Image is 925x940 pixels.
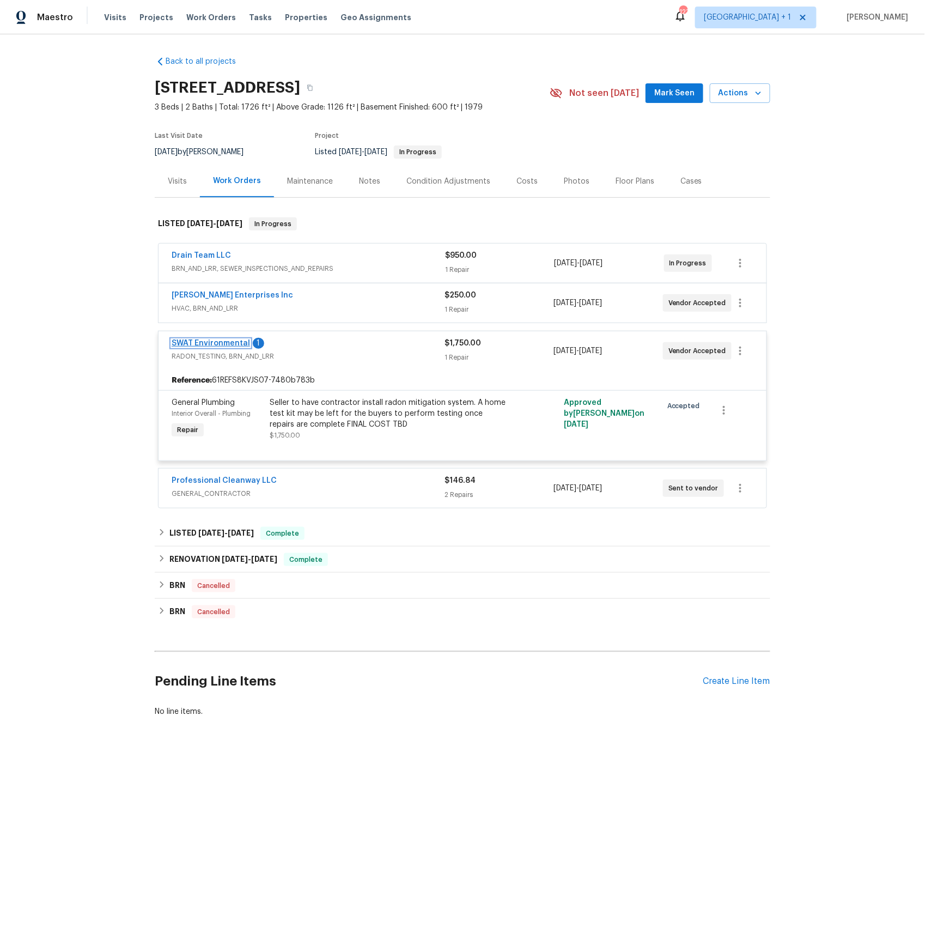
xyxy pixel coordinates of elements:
span: Geo Assignments [340,12,411,23]
span: [DATE] [554,299,577,307]
span: Complete [261,528,303,539]
span: $950.00 [445,252,477,259]
h2: Pending Line Items [155,656,703,707]
span: - [187,220,242,227]
span: RADON_TESTING, BRN_AND_LRR [172,351,445,362]
span: In Progress [250,219,296,229]
span: Cancelled [193,607,234,617]
span: [DATE] [364,148,387,156]
span: In Progress [395,149,441,155]
div: 1 Repair [445,304,553,315]
div: 1 Repair [445,264,555,275]
span: Sent to vendor [668,483,723,494]
div: Notes [359,176,380,187]
span: [DATE] [580,347,603,355]
div: 1 [253,338,264,349]
span: Actions [719,87,762,100]
div: No line items. [155,707,770,718]
span: Properties [285,12,327,23]
span: [PERSON_NAME] [843,12,909,23]
div: Cases [680,176,702,187]
div: LISTED [DATE]-[DATE]In Progress [155,207,770,241]
span: [DATE] [580,259,603,267]
h6: BRN [169,579,185,592]
span: Complete [285,554,327,565]
span: Project [315,132,339,139]
span: 3 Beds | 2 Baths | Total: 1726 ft² | Above Grade: 1126 ft² | Basement Finished: 600 ft² | 1979 [155,102,550,113]
span: [DATE] [216,220,242,227]
div: 1 Repair [445,352,553,363]
h6: BRN [169,605,185,618]
h6: RENOVATION [169,553,277,566]
span: - [554,345,603,356]
span: Not seen [DATE] [569,88,639,99]
span: In Progress [670,258,711,269]
button: Mark Seen [646,83,703,104]
span: Approved by [PERSON_NAME] on [564,399,644,428]
span: [DATE] [580,299,603,307]
span: Vendor Accepted [668,298,731,308]
h6: LISTED [158,217,242,231]
span: [GEOGRAPHIC_DATA] + 1 [704,12,792,23]
div: Create Line Item [703,676,770,687]
div: Maintenance [287,176,333,187]
span: Tasks [249,14,272,21]
span: Listed [315,148,442,156]
span: [DATE] [554,347,577,355]
a: Back to all projects [155,56,259,67]
span: [DATE] [198,529,224,537]
span: BRN_AND_LRR, SEWER_INSPECTIONS_AND_REPAIRS [172,263,445,274]
span: $250.00 [445,292,476,299]
a: [PERSON_NAME] Enterprises Inc [172,292,293,299]
span: $1,750.00 [445,339,481,347]
div: Condition Adjustments [406,176,490,187]
div: by [PERSON_NAME] [155,145,257,159]
span: Interior Overall - Plumbing [172,410,251,417]
div: 61REFS8KVJS07-7480b783b [159,371,766,390]
span: Vendor Accepted [668,345,731,356]
button: Copy Address [300,78,320,98]
span: [DATE] [228,529,254,537]
b: Reference: [172,375,212,386]
span: GENERAL_CONTRACTOR [172,488,445,499]
div: Floor Plans [616,176,654,187]
h6: LISTED [169,527,254,540]
span: Mark Seen [654,87,695,100]
span: $146.84 [445,477,476,484]
span: - [222,555,277,563]
div: 2 Repairs [445,489,553,500]
span: Last Visit Date [155,132,203,139]
span: [DATE] [222,555,248,563]
h2: [STREET_ADDRESS] [155,82,300,93]
a: Professional Cleanway LLC [172,477,277,484]
span: Cancelled [193,580,234,591]
span: - [554,483,603,494]
span: $1,750.00 [270,432,300,439]
div: BRN Cancelled [155,599,770,625]
div: LISTED [DATE]-[DATE]Complete [155,520,770,547]
div: Work Orders [213,175,261,186]
span: Visits [104,12,126,23]
span: [DATE] [564,421,588,428]
span: General Plumbing [172,399,235,407]
div: Seller to have contractor install radon mitigation system. A home test kit may be left for the bu... [270,397,508,430]
a: SWAT Environmental [172,339,250,347]
span: [DATE] [187,220,213,227]
span: [DATE] [580,484,603,492]
span: [DATE] [339,148,362,156]
div: Visits [168,176,187,187]
span: - [198,529,254,537]
span: [DATE] [555,259,577,267]
div: 123 [679,7,687,17]
div: Costs [516,176,538,187]
span: [DATE] [554,484,577,492]
span: - [554,298,603,308]
button: Actions [710,83,770,104]
span: Work Orders [186,12,236,23]
span: [DATE] [251,555,277,563]
div: RENOVATION [DATE]-[DATE]Complete [155,547,770,573]
span: Maestro [37,12,73,23]
div: BRN Cancelled [155,573,770,599]
span: - [555,258,603,269]
span: - [339,148,387,156]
